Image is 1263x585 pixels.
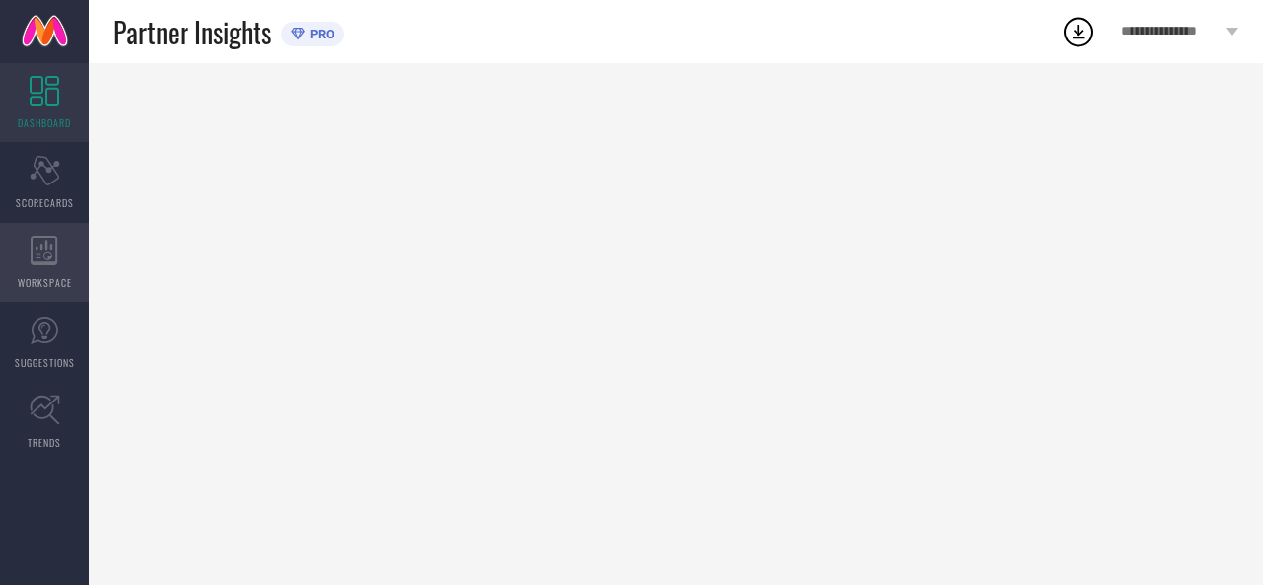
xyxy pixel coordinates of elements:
span: PRO [305,27,334,41]
span: Partner Insights [113,12,271,52]
span: SUGGESTIONS [15,355,75,370]
span: WORKSPACE [18,275,72,290]
span: TRENDS [28,435,61,450]
div: Open download list [1061,14,1096,49]
span: SCORECARDS [16,195,74,210]
span: DASHBOARD [18,115,71,130]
